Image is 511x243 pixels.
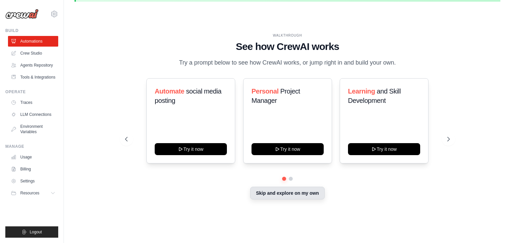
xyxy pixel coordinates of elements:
button: Skip and explore on my own [250,187,324,199]
a: Traces [8,97,58,108]
img: Logo [5,9,39,19]
span: Logout [30,229,42,235]
button: Logout [5,226,58,238]
button: Try it now [155,143,227,155]
span: Personal [252,88,278,95]
p: Try a prompt below to see how CrewAI works, or jump right in and build your own. [176,58,399,68]
a: Tools & Integrations [8,72,58,83]
div: Build [5,28,58,33]
a: Agents Repository [8,60,58,71]
h1: See how CrewAI works [125,41,450,53]
span: Project Manager [252,88,300,104]
button: Resources [8,188,58,198]
span: social media posting [155,88,222,104]
button: Try it now [348,143,420,155]
a: Environment Variables [8,121,58,137]
span: Resources [20,190,39,196]
a: Settings [8,176,58,186]
span: Learning [348,88,375,95]
a: Automations [8,36,58,47]
button: Try it now [252,143,324,155]
div: Manage [5,144,58,149]
a: Crew Studio [8,48,58,59]
span: Automate [155,88,184,95]
div: Operate [5,89,58,95]
a: Usage [8,152,58,162]
a: Billing [8,164,58,174]
div: WALKTHROUGH [125,33,450,38]
a: LLM Connections [8,109,58,120]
